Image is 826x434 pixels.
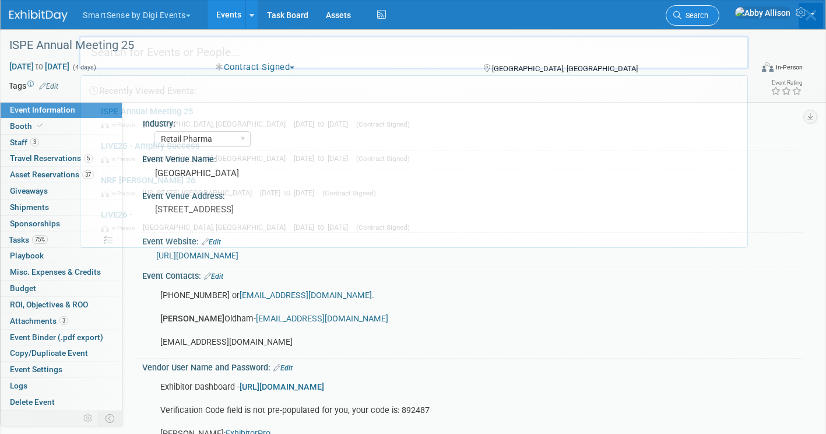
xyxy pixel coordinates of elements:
span: (Contract Signed) [356,155,410,163]
a: NRF [PERSON_NAME] 26 In-Person [US_STATE], [GEOGRAPHIC_DATA] [DATE] to [DATE] (Contract Signed) [95,170,741,204]
input: Search for Events or People... [79,36,749,69]
div: Recently Viewed Events: [86,76,741,101]
span: (Contract Signed) [356,223,410,232]
span: In-Person [101,155,140,163]
span: [DATE] to [DATE] [294,154,354,163]
a: LIVE26 - In-Person [GEOGRAPHIC_DATA], [GEOGRAPHIC_DATA] [DATE] to [DATE] (Contract Signed) [95,204,741,238]
span: In-Person [101,190,140,197]
span: [DATE] to [DATE] [294,120,354,128]
span: (Contract Signed) [356,120,410,128]
span: (Contract Signed) [322,189,376,197]
span: [DATE] to [DATE] [260,188,320,197]
span: [GEOGRAPHIC_DATA], [GEOGRAPHIC_DATA] [143,154,291,163]
a: LIVE25 - Amplify Success In-Person [GEOGRAPHIC_DATA], [GEOGRAPHIC_DATA] [DATE] to [DATE] (Contrac... [95,135,741,169]
span: [US_STATE], [GEOGRAPHIC_DATA] [143,188,258,197]
span: [GEOGRAPHIC_DATA], [GEOGRAPHIC_DATA] [143,120,291,128]
span: In-Person [101,121,140,128]
a: ISPE Annual Meeting 25 In-Person [GEOGRAPHIC_DATA], [GEOGRAPHIC_DATA] [DATE] to [DATE] (Contract ... [95,101,741,135]
span: In-Person [101,224,140,232]
span: [DATE] to [DATE] [294,223,354,232]
span: [GEOGRAPHIC_DATA], [GEOGRAPHIC_DATA] [143,223,291,232]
